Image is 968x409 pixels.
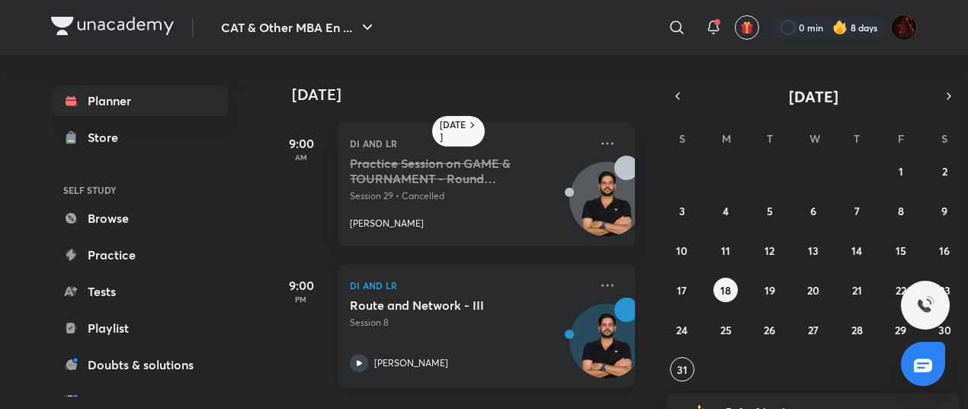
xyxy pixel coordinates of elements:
abbr: August 1, 2025 [899,164,903,179]
button: August 4, 2025 [713,198,738,223]
abbr: August 7, 2025 [854,204,860,218]
abbr: August 20, 2025 [807,283,819,298]
button: August 22, 2025 [889,278,913,302]
abbr: August 28, 2025 [851,323,863,337]
abbr: Tuesday [767,131,773,146]
abbr: August 11, 2025 [721,243,730,258]
button: August 12, 2025 [758,238,782,262]
p: Session 29 • Cancelled [350,189,589,203]
button: August 14, 2025 [845,238,869,262]
button: August 8, 2025 [889,198,913,223]
img: Company Logo [51,17,174,35]
abbr: Saturday [941,131,947,146]
abbr: August 3, 2025 [679,204,685,218]
abbr: Monday [722,131,731,146]
a: Browse [51,203,228,233]
abbr: August 5, 2025 [767,204,773,218]
button: August 31, 2025 [670,357,694,382]
abbr: August 16, 2025 [939,243,950,258]
h4: [DATE] [292,85,650,104]
button: August 15, 2025 [889,238,913,262]
button: August 29, 2025 [889,317,913,342]
abbr: August 19, 2025 [764,283,775,298]
img: Avatar [570,312,643,385]
img: avatar [740,21,754,34]
p: Session 8 [350,316,589,330]
button: August 11, 2025 [713,238,738,262]
button: August 9, 2025 [932,198,957,223]
p: DI and LR [350,134,589,153]
button: August 1, 2025 [889,159,913,183]
img: Avatar [570,170,643,243]
h5: 9:00 [271,134,332,153]
abbr: August 13, 2025 [808,243,819,258]
button: August 5, 2025 [758,198,782,223]
button: August 10, 2025 [670,238,694,262]
a: Planner [51,85,228,116]
button: August 24, 2025 [670,317,694,342]
abbr: August 4, 2025 [723,204,729,218]
a: Doubts & solutions [51,349,228,380]
abbr: August 27, 2025 [808,323,819,337]
abbr: August 12, 2025 [764,243,774,258]
abbr: August 2, 2025 [942,164,947,179]
abbr: August 23, 2025 [939,283,950,298]
h6: SELF STUDY [51,177,228,203]
button: [DATE] [688,85,938,107]
abbr: August 26, 2025 [764,323,775,337]
a: Tests [51,276,228,307]
h5: Route and Network - III [350,298,540,313]
abbr: Thursday [854,131,860,146]
abbr: Sunday [679,131,685,146]
button: August 3, 2025 [670,198,694,223]
abbr: August 14, 2025 [851,243,862,258]
a: Store [51,122,228,153]
abbr: August 29, 2025 [895,323,906,337]
abbr: August 18, 2025 [720,283,731,298]
a: Company Logo [51,17,174,39]
button: August 6, 2025 [801,198,825,223]
abbr: August 21, 2025 [852,283,862,298]
abbr: August 25, 2025 [720,323,732,337]
img: streak [832,20,848,35]
button: August 21, 2025 [845,278,869,302]
button: August 19, 2025 [758,278,782,302]
abbr: August 15, 2025 [896,243,906,258]
p: [PERSON_NAME] [374,356,448,370]
abbr: Friday [898,131,904,146]
h6: [DATE] [440,119,466,143]
a: Practice [51,240,228,270]
img: Vanshika Rai [891,14,917,40]
button: August 20, 2025 [801,278,825,302]
p: PM [271,295,332,304]
abbr: August 24, 2025 [676,323,688,337]
abbr: August 30, 2025 [938,323,951,337]
h5: 9:00 [271,276,332,295]
button: August 7, 2025 [845,198,869,223]
span: [DATE] [789,86,838,107]
button: August 27, 2025 [801,317,825,342]
button: August 30, 2025 [932,317,957,342]
button: August 26, 2025 [758,317,782,342]
button: August 13, 2025 [801,238,825,262]
button: August 17, 2025 [670,278,694,302]
abbr: August 9, 2025 [941,204,947,218]
p: AM [271,153,332,162]
button: avatar [735,15,759,40]
button: August 18, 2025 [713,278,738,302]
abbr: Wednesday [809,131,820,146]
div: Store [88,128,127,147]
abbr: August 10, 2025 [676,243,688,258]
abbr: August 6, 2025 [810,204,816,218]
abbr: August 8, 2025 [898,204,904,218]
button: August 2, 2025 [932,159,957,183]
button: August 16, 2025 [932,238,957,262]
button: August 25, 2025 [713,317,738,342]
p: DI and LR [350,276,589,295]
p: [PERSON_NAME] [350,217,424,230]
button: August 28, 2025 [845,317,869,342]
a: Playlist [51,313,228,343]
h5: Practice Session on GAME & TOURNAMENT - Round Robin Based [350,156,540,186]
abbr: August 22, 2025 [896,283,906,298]
button: CAT & Other MBA En ... [212,12,386,43]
